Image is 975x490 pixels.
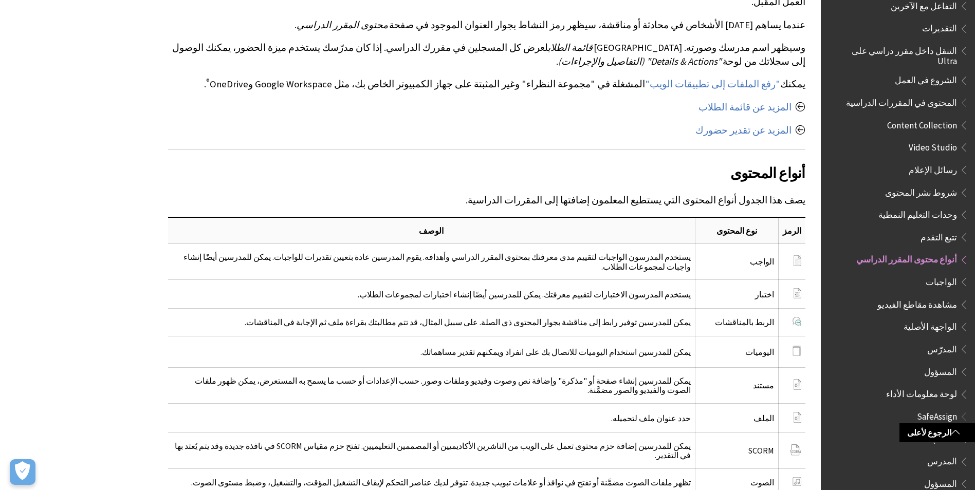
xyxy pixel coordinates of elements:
p: يصف هذا الجدول أنواع المحتوى التي يستطيع المعلمون إضافتها إلى المقررات الدراسية. [168,194,805,207]
p: يمكنك المشغلة في "مجموعة النظراء" وغير المثبتة على جهاز الكمبيوتر الخاص بك، مثل Google Workspace ... [168,78,805,91]
sup: ® [206,77,210,86]
td: يمكن للمدرسين إنشاء صفحة أو "مذكرة" وإضافة نص وصوت وفيديو وملفات وصور. حسب الإعدادات أو حسب ما يس... [168,367,695,403]
a: المزيد عن قائمة الطلاب [698,101,792,114]
a: الرجوع لأعلى [899,423,975,442]
span: المسؤول [924,363,957,377]
span: شروط نشر المحتوى [885,184,957,198]
a: المزيد عن تقدير حضورك [695,124,792,137]
span: المحتوى في المقررات الدراسية [846,94,957,108]
a: "رفع الملفات إلى تطبيقات الويب" [645,78,780,90]
span: الشروع في العمل [895,72,957,86]
td: SCORM [695,432,778,468]
p: وسيظهر اسم مدرسك وصورته. [GEOGRAPHIC_DATA] لعرض كل المسجلين في مقررك الدراسي. إذا كان مدرّسك يستخ... [168,41,805,68]
td: يستخدم المدرسون الاختبارات لتقييم معرفتك. يمكن للمدرسين أيضًا إنشاء اختبارات لمجموعات الطلاب. [168,280,695,309]
button: Open Preferences [10,459,35,485]
span: الواجهة الأصلية [904,318,957,332]
td: الربط بالمناقشات [695,309,778,336]
span: SafeAssign [917,408,957,422]
td: يمكن للمدرسين إضافة حزم محتوى تعمل على الويب من الناشرين الأكاديميين أو المصممين التعليميين. تفتح... [168,432,695,468]
h2: أنواع المحتوى [168,149,805,184]
td: يمكن للمدرسين استخدام اليوميات للاتصال بك على انفراد ويمكنهم تقدير مساهماتك. [168,336,695,367]
span: Video Studio [909,139,957,153]
span: لوحة معلومات الأداء [886,386,957,400]
span: Content Collection [887,117,957,130]
th: نوع المحتوى [695,217,778,244]
span: الواجبات [926,273,957,287]
th: الوصف [168,217,695,244]
span: وحدات التعليم النمطية [878,206,957,220]
span: محتوى المقرر الدراسي [297,19,388,31]
td: يمكن للمدرسين توفير رابط إلى مناقشة بجوار المحتوى ذي الصلة. على سبيل المثال، قد تتم مطالبتك بقراء... [168,309,695,336]
span: المدرّس [927,341,957,354]
span: الطالب [931,430,957,444]
td: اليوميات [695,336,778,367]
th: الرمز [778,217,805,244]
span: التنقل داخل مقرر دراسي على Ultra [843,42,957,66]
span: أنواع محتوى المقرر الدراسي [856,251,957,265]
td: حدد عنوان ملف لتحميله. [168,403,695,432]
span: مشاهدة مقاطع الفيديو [877,296,957,310]
td: الملف [695,403,778,432]
span: "Details & Actions" (التفاصيل والإجراءات) [558,55,722,67]
span: التقديرات [922,20,957,34]
span: المدرس [927,453,957,467]
span: المسؤول [924,475,957,489]
span: قائمة الطلاب [548,42,593,53]
span: تتبع التقدم [921,229,957,242]
span: رسائل الإعلام [909,161,957,175]
td: اختبار [695,280,778,309]
td: يستخدم المدرسون الواجبات لتقييم مدى معرفتك بمحتوى المقرر الدراسي وأهدافه. يقوم المدرسين عادة بتعي... [168,244,695,280]
td: مستند [695,367,778,403]
td: الواجب [695,244,778,280]
p: عندما يساهم [DATE] الأشخاص في محادثة أو مناقشة، سيظهر رمز النشاط بجوار العنوان الموجود في صفحة . [168,18,805,32]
